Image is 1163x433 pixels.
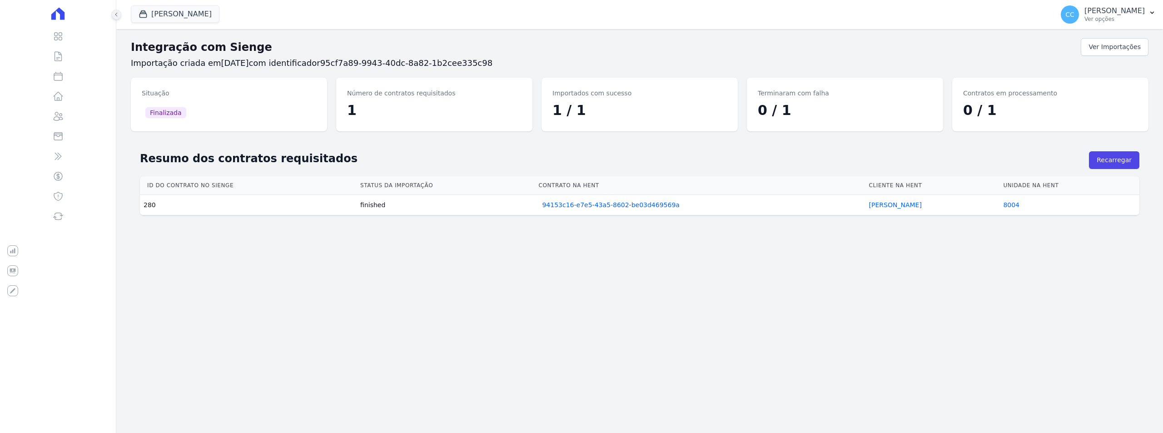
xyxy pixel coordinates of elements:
[145,107,186,118] span: Finalizada
[999,176,1139,195] th: Unidade na Hent
[131,5,219,23] button: [PERSON_NAME]
[1003,201,1019,209] a: 8004
[865,176,1000,195] th: Cliente na Hent
[869,201,922,209] a: [PERSON_NAME]
[963,100,1138,120] dd: 0 / 1
[140,176,357,195] th: Id do contrato no Sienge
[758,100,932,120] dd: 0 / 1
[1081,38,1148,56] a: Ver Importações
[1084,15,1145,23] p: Ver opções
[535,176,865,195] th: Contrato na Hent
[357,176,535,195] th: Status da importação
[552,89,727,98] dt: Importados com sucesso
[963,89,1138,98] dt: Contratos em processamento
[552,100,727,120] dd: 1 / 1
[1089,151,1139,169] button: Recarregar
[131,58,1148,69] h3: Importação criada em com identificador
[1084,6,1145,15] p: [PERSON_NAME]
[140,195,357,215] td: 280
[140,150,1089,167] h2: Resumo dos contratos requisitados
[357,195,535,215] td: finished
[1065,11,1074,18] span: CC
[320,58,492,68] span: 95cf7a89-9943-40dc-8a82-1b2cee335c98
[1054,2,1163,27] button: CC [PERSON_NAME] Ver opções
[758,89,932,98] dt: Terminaram com falha
[221,58,249,68] span: [DATE]
[131,39,1081,55] h2: Integração com Sienge
[542,200,679,209] a: 94153c16-e7e5-43a5-8602-be03d469569a
[142,89,316,98] dt: Situação
[347,89,522,98] dt: Número de contratos requisitados
[347,100,522,120] dd: 1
